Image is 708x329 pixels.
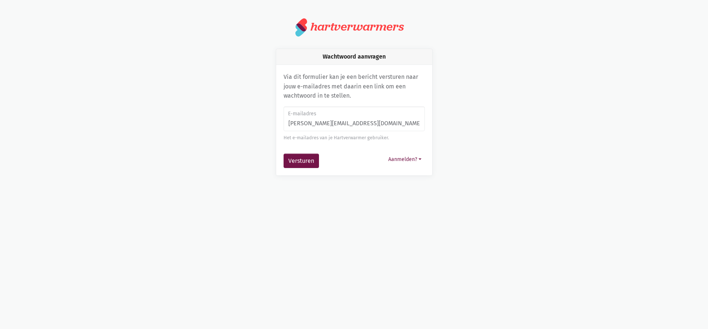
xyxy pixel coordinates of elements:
[295,18,413,37] a: hartverwarmers
[284,154,319,168] button: Versturen
[284,106,425,168] form: Wachtwoord aanvragen
[288,110,420,118] label: E-mailadres
[310,20,404,34] div: hartverwarmers
[284,72,425,101] p: Via dit formulier kan je een bericht versturen naar jouw e-mailadres met daarin een link om een w...
[284,134,425,141] div: Het e-mailadres van je Hartverwarmer gebruiker.
[295,18,308,37] img: logo.svg
[385,154,425,165] button: Aanmelden?
[276,49,432,65] div: Wachtwoord aanvragen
